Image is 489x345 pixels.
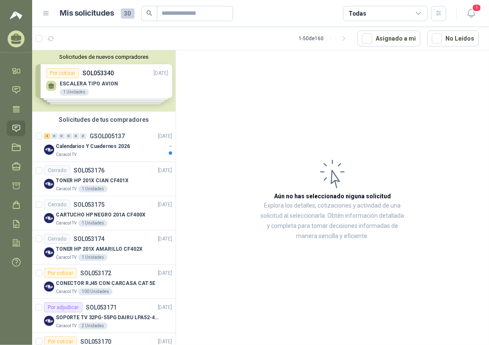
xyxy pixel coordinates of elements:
[56,220,77,227] p: Caracol TV
[32,50,176,112] div: Solicitudes de nuevos compradoresPor cotizarSOL053340[DATE] ESCALERA TIPO AVION1 UnidadesPor coti...
[121,8,135,19] span: 30
[78,220,107,227] div: 1 Unidades
[274,192,391,201] h3: Aún no has seleccionado niguna solicitud
[10,10,22,20] img: Logo peakr
[44,213,54,223] img: Company Logo
[56,323,77,329] p: Caracol TV
[56,186,77,192] p: Caracol TV
[44,165,70,175] div: Cerrado
[51,133,58,139] div: 0
[158,269,172,277] p: [DATE]
[80,133,86,139] div: 0
[56,254,77,261] p: Caracol TV
[44,316,54,326] img: Company Logo
[44,282,54,292] img: Company Logo
[56,211,146,219] p: CARTUCHO HP NEGRO 201A CF400X
[80,339,111,345] p: SOL053170
[427,30,479,47] button: No Leídos
[44,302,82,312] div: Por adjudicar
[349,9,366,18] div: Todas
[44,131,174,158] a: 3 0 0 0 0 0 GSOL005137[DATE] Company LogoCalendarios Y Cuadernos 2026Caracol TV
[56,245,143,253] p: TONER HP 201X AMARILLO CF402X
[56,288,77,295] p: Caracol TV
[32,299,176,333] a: Por adjudicarSOL053171[DATE] Company LogoSOPORTE TV 32PG-55PG DAIRU LPA52-446KIT2Caracol TV2 Unid...
[464,6,479,21] button: 1
[158,304,172,312] p: [DATE]
[472,4,481,12] span: 1
[44,179,54,189] img: Company Logo
[74,236,104,242] p: SOL053174
[74,167,104,173] p: SOL053176
[44,200,70,210] div: Cerrado
[158,132,172,140] p: [DATE]
[56,151,77,158] p: Caracol TV
[32,230,176,265] a: CerradoSOL053174[DATE] Company LogoTONER HP 201X AMARILLO CF402XCaracol TV1 Unidades
[78,323,107,329] div: 2 Unidades
[32,162,176,196] a: CerradoSOL053176[DATE] Company LogoTONER HP 201X CIAN CF401XCaracol TV1 Unidades
[44,133,50,139] div: 3
[90,133,125,139] p: GSOL005137
[86,304,117,310] p: SOL053171
[158,235,172,243] p: [DATE]
[36,54,172,60] button: Solicitudes de nuevos compradores
[60,7,114,19] h1: Mis solicitudes
[299,32,351,45] div: 1 - 50 de 160
[32,196,176,230] a: CerradoSOL053175[DATE] Company LogoCARTUCHO HP NEGRO 201A CF400XCaracol TV1 Unidades
[56,177,129,185] p: TONER HP 201X CIAN CF401X
[357,30,420,47] button: Asignado a mi
[56,279,155,287] p: CONECTOR RJ45 CON CARCASA CAT 5E
[78,288,113,295] div: 100 Unidades
[74,202,104,208] p: SOL053175
[44,234,70,244] div: Cerrado
[44,247,54,257] img: Company Logo
[261,201,404,241] p: Explora los detalles, cotizaciones y actividad de una solicitud al seleccionarla. Obtén informaci...
[66,133,72,139] div: 0
[78,254,107,261] div: 1 Unidades
[158,167,172,175] p: [DATE]
[158,201,172,209] p: [DATE]
[73,133,79,139] div: 0
[146,10,152,16] span: search
[32,112,176,128] div: Solicitudes de tus compradores
[58,133,65,139] div: 0
[56,314,161,322] p: SOPORTE TV 32PG-55PG DAIRU LPA52-446KIT2
[56,142,130,151] p: Calendarios Y Cuadernos 2026
[44,145,54,155] img: Company Logo
[32,265,176,299] a: Por cotizarSOL053172[DATE] Company LogoCONECTOR RJ45 CON CARCASA CAT 5ECaracol TV100 Unidades
[78,186,107,192] div: 1 Unidades
[44,268,77,278] div: Por cotizar
[80,270,111,276] p: SOL053172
